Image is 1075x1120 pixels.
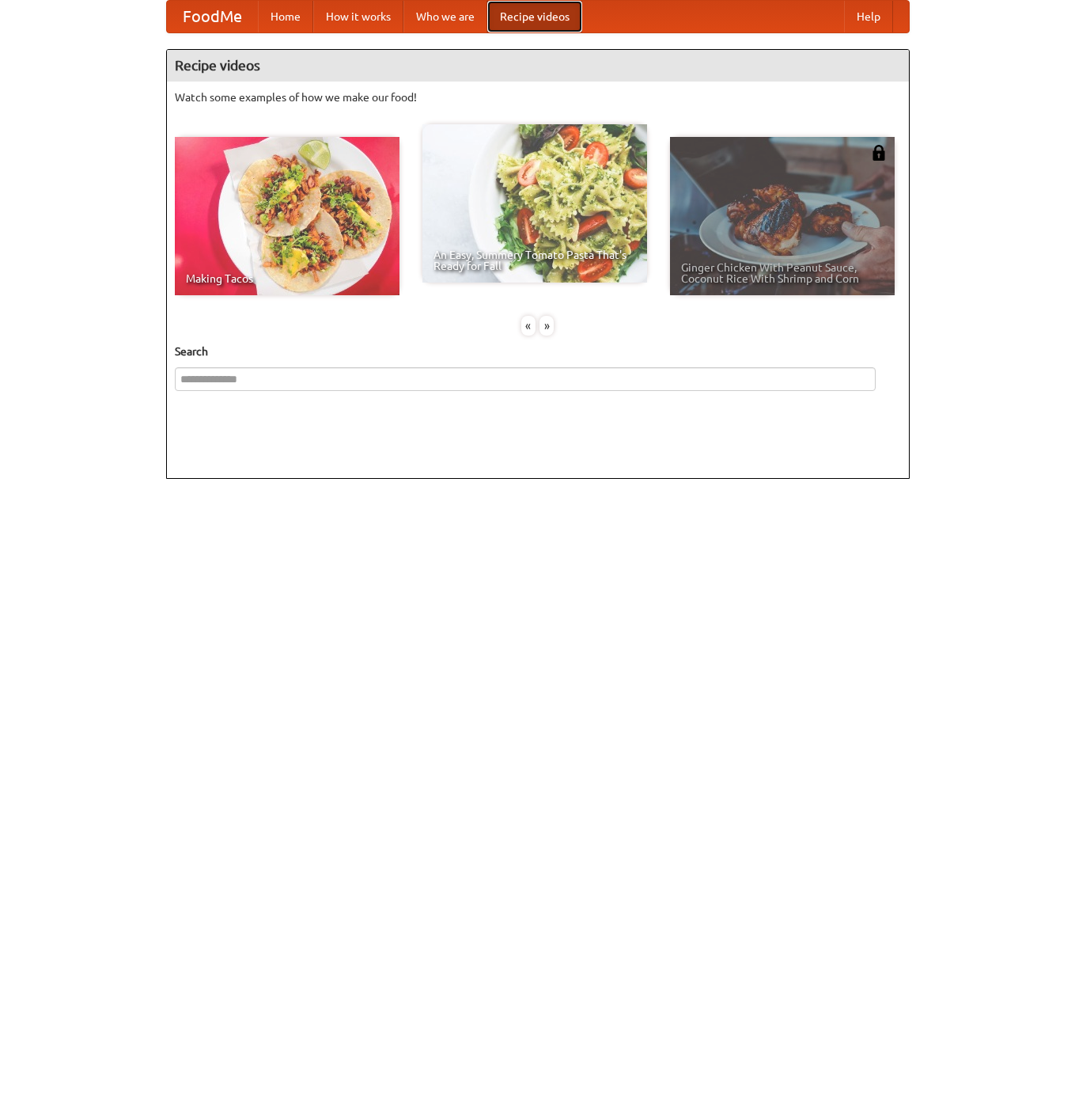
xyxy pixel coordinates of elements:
span: An Easy, Summery Tomato Pasta That's Ready for Fall [433,249,636,271]
h4: Recipe videos [167,50,909,82]
a: An Easy, Summery Tomato Pasta That's Ready for Fall [422,124,647,283]
a: Making Tacos [175,137,399,295]
a: FoodMe [167,1,258,32]
p: Watch some examples of how we make our food! [175,89,901,105]
span: Making Tacos [186,273,388,284]
a: Recipe videos [487,1,582,32]
a: Who we are [403,1,487,32]
a: How it works [313,1,403,32]
div: » [539,316,554,336]
a: Help [844,1,893,32]
img: 483408.png [871,145,887,161]
div: « [521,316,536,336]
h5: Search [175,344,901,359]
a: Home [258,1,313,32]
